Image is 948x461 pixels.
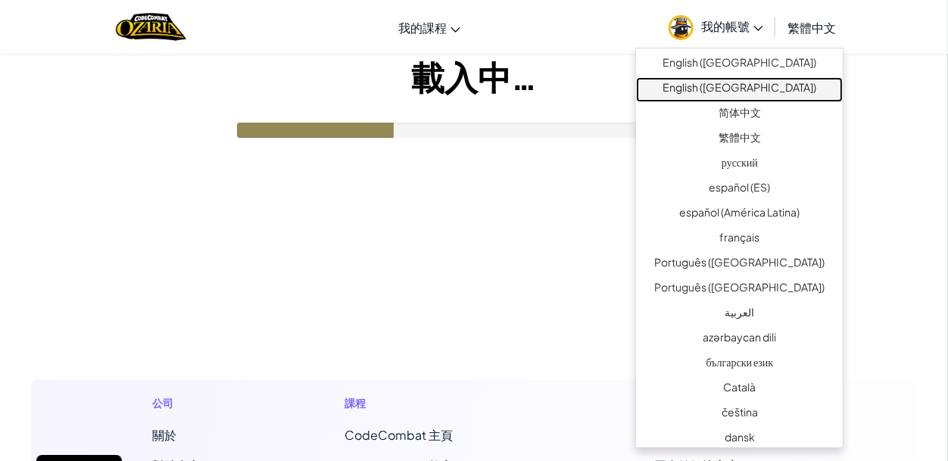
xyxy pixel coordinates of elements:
a: български език [636,352,843,377]
a: azərbaycan dili [636,327,843,352]
span: CodeCombat 主頁 [345,427,454,443]
a: español (ES) [636,177,843,202]
a: 我的帳號 [661,3,771,51]
a: Català [636,377,843,402]
a: Português ([GEOGRAPHIC_DATA]) [636,277,843,302]
a: 繁體中文 [780,7,844,48]
img: Home [116,11,186,42]
a: English ([GEOGRAPHIC_DATA]) [636,77,843,102]
img: avatar [669,15,694,40]
a: русский [636,152,843,177]
a: 關於 [152,427,176,443]
a: dansk [636,427,843,452]
span: 繁體中文 [787,20,836,36]
a: čeština [636,402,843,427]
a: Ozaria by CodeCombat logo [116,11,186,42]
a: français [636,227,843,252]
h1: 公司 [152,395,213,411]
h1: 課程 [345,395,522,411]
a: 繁體中文 [636,127,843,152]
a: 简体中文 [636,102,843,127]
a: English ([GEOGRAPHIC_DATA]) [636,52,843,77]
a: 我的課程 [391,7,468,48]
a: العربية [636,302,843,327]
a: Português ([GEOGRAPHIC_DATA]) [636,252,843,277]
span: 我的帳號 [701,18,763,34]
span: 我的課程 [398,20,447,36]
a: español (América Latina) [636,202,843,227]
